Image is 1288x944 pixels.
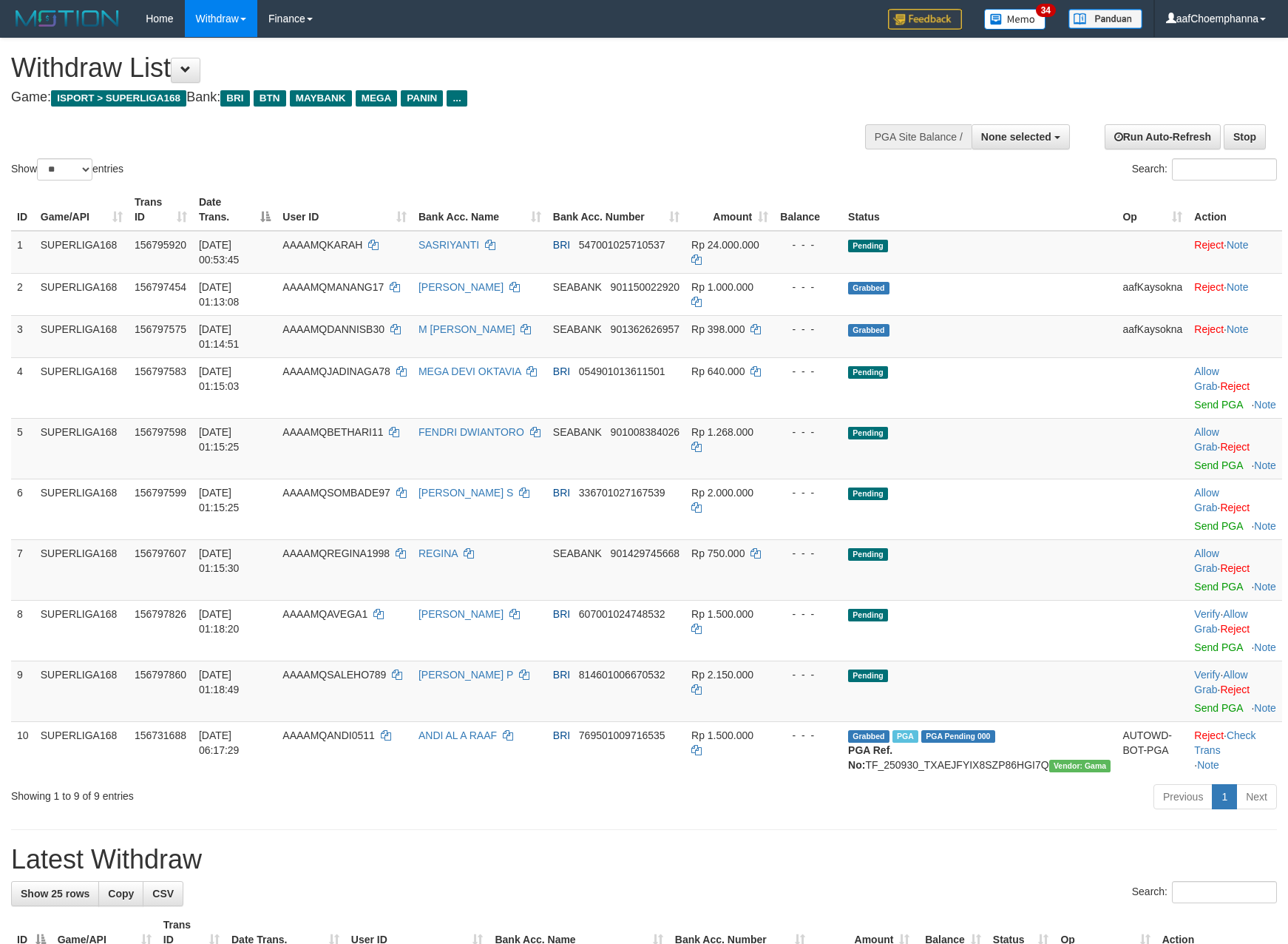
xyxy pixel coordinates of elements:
td: SUPERLIGA168 [35,661,129,721]
td: SUPERLIGA168 [35,231,129,274]
td: SUPERLIGA168 [35,600,129,661]
a: Note [1254,581,1276,593]
span: Grabbed [848,282,889,294]
span: Copy 547001025710537 to clipboard [579,239,665,251]
span: SEABANK [553,426,602,438]
input: Search: [1172,881,1277,903]
div: - - - [780,237,836,252]
span: · [1194,426,1220,453]
a: Verify [1194,608,1220,620]
a: Next [1236,784,1277,809]
span: BRI [553,729,570,741]
td: 2 [11,273,35,315]
td: 10 [11,721,35,778]
div: - - - [780,364,836,379]
td: 9 [11,661,35,721]
span: AAAAMQSOMBADE97 [282,487,390,499]
a: Note [1254,641,1276,653]
span: CSV [152,888,174,900]
span: AAAAMQAVEGA1 [282,608,367,620]
td: SUPERLIGA168 [35,357,129,418]
a: Send PGA [1194,520,1242,532]
td: 4 [11,357,35,418]
a: FENDRI DWIANTORO [418,426,524,438]
span: Copy 901362626957 to clipboard [611,323,679,335]
span: · [1194,608,1247,635]
span: 156797860 [135,669,186,681]
span: Grabbed [848,324,889,337]
h1: Withdraw List [11,53,844,83]
span: [DATE] 00:53:45 [199,239,240,266]
span: [DATE] 01:15:25 [199,426,240,453]
span: Vendor URL: https://trx31.1velocity.biz [1049,760,1111,772]
span: [DATE] 01:15:03 [199,365,240,392]
span: ... [447,90,467,107]
td: · · [1188,721,1282,778]
a: Reject [1220,684,1250,695]
span: Copy 336701027167539 to clipboard [579,487,665,499]
a: MEGA DEVI OKTAVIA [418,365,521,377]
span: BRI [553,608,570,620]
img: Button%20Memo.svg [984,9,1046,30]
span: Copy 901150022920 to clipboard [611,281,679,293]
span: Rp 1.500.000 [691,608,753,620]
a: Note [1227,239,1249,251]
a: Reject [1220,441,1250,453]
a: ANDI AL A RAAF [418,729,497,741]
span: Pending [848,609,888,621]
span: BRI [553,239,570,251]
span: BRI [553,365,570,377]
a: Send PGA [1194,641,1242,653]
span: Rp 2.000.000 [691,487,753,499]
a: Send PGA [1194,702,1242,714]
div: - - - [780,667,836,682]
span: [DATE] 06:17:29 [199,729,240,756]
div: - - - [780,280,836,294]
span: MEGA [356,90,398,107]
a: REGINA [418,547,458,559]
span: ISPORT > SUPERLIGA168 [51,90,186,107]
span: Rp 640.000 [691,365,745,377]
a: M [PERSON_NAME] [418,323,515,335]
a: [PERSON_NAME] S [418,487,513,499]
a: Note [1197,759,1219,771]
a: Reject [1220,380,1250,392]
td: · [1188,231,1282,274]
span: SEABANK [553,547,602,559]
span: Rp 24.000.000 [691,239,759,251]
span: AAAAMQKARAH [282,239,362,251]
a: Allow Grab [1194,547,1218,574]
span: · [1194,669,1247,695]
a: Allow Grab [1194,487,1218,513]
span: Show 25 rows [21,888,89,900]
span: [DATE] 01:14:51 [199,323,240,350]
span: 156795920 [135,239,186,251]
th: Bank Acc. Name: activate to sort column ascending [413,189,547,231]
label: Show entries [11,158,123,181]
span: PANIN [401,90,443,107]
span: 156731688 [135,729,186,741]
div: - - - [780,322,836,337]
td: · [1188,357,1282,418]
td: 1 [11,231,35,274]
div: - - - [780,425,836,439]
a: Note [1254,459,1276,471]
a: Show 25 rows [11,881,99,906]
th: Bank Acc. Number: activate to sort column ascending [547,189,685,231]
span: Pending [848,488,888,500]
td: SUPERLIGA168 [35,479,129,539]
a: Run Auto-Refresh [1105,124,1221,149]
span: · [1194,365,1220,392]
span: · [1194,487,1220,513]
th: Game/API: activate to sort column ascending [35,189,129,231]
td: aafKaysokna [1116,315,1188,357]
td: SUPERLIGA168 [35,273,129,315]
span: SEABANK [553,323,602,335]
span: BTN [254,90,286,107]
span: 156797583 [135,365,186,377]
span: 156797599 [135,487,186,499]
td: 3 [11,315,35,357]
img: Feedback.jpg [888,9,962,30]
a: Send PGA [1194,459,1242,471]
div: - - - [780,607,836,621]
